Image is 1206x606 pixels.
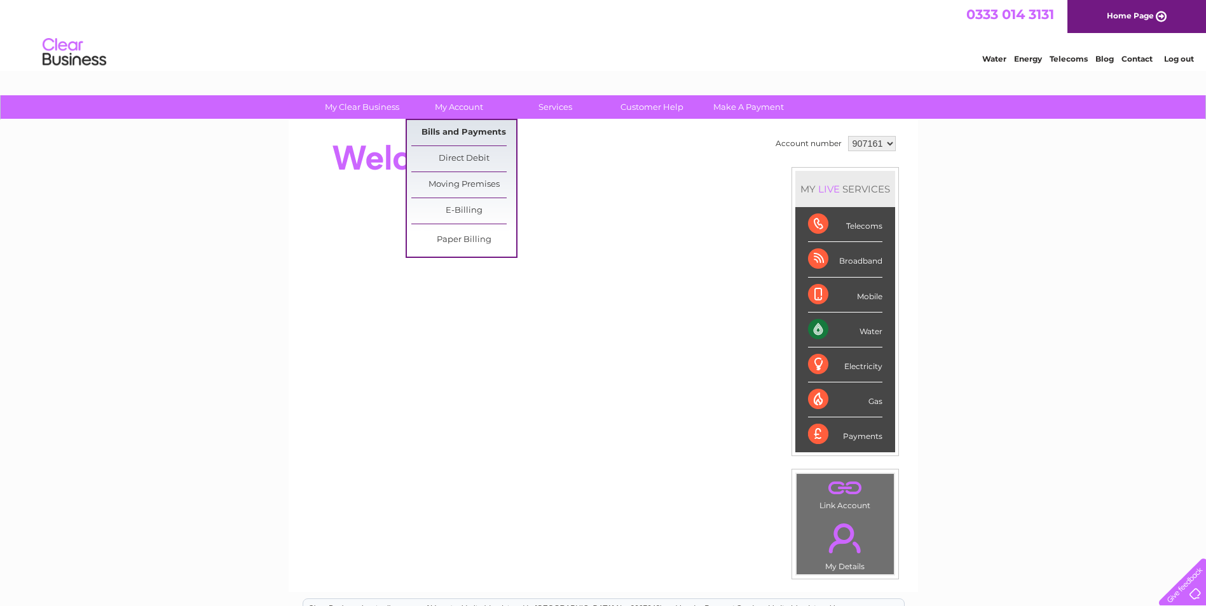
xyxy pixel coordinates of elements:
[503,95,608,119] a: Services
[808,313,882,347] div: Water
[772,133,845,154] td: Account number
[411,146,516,172] a: Direct Debit
[795,171,895,207] div: MY SERVICES
[696,95,801,119] a: Make A Payment
[808,207,882,242] div: Telecoms
[808,242,882,277] div: Broadband
[1014,54,1042,64] a: Energy
[808,382,882,417] div: Gas
[966,6,1054,22] a: 0333 014 3131
[796,513,894,575] td: My Details
[808,347,882,382] div: Electricity
[800,477,891,499] a: .
[310,95,415,119] a: My Clear Business
[982,54,1006,64] a: Water
[1164,54,1194,64] a: Log out
[1095,54,1114,64] a: Blog
[1050,54,1088,64] a: Telecoms
[411,172,516,198] a: Moving Premises
[808,417,882,452] div: Payments
[406,95,511,119] a: My Account
[816,183,842,195] div: LIVE
[600,95,704,119] a: Customer Help
[303,7,904,62] div: Clear Business is a trading name of Verastar Limited (registered in [GEOGRAPHIC_DATA] No. 3667643...
[808,278,882,313] div: Mobile
[411,198,516,224] a: E-Billing
[1121,54,1153,64] a: Contact
[42,33,107,72] img: logo.png
[411,227,516,253] a: Paper Billing
[800,516,891,560] a: .
[411,120,516,145] a: Bills and Payments
[796,473,894,513] td: Link Account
